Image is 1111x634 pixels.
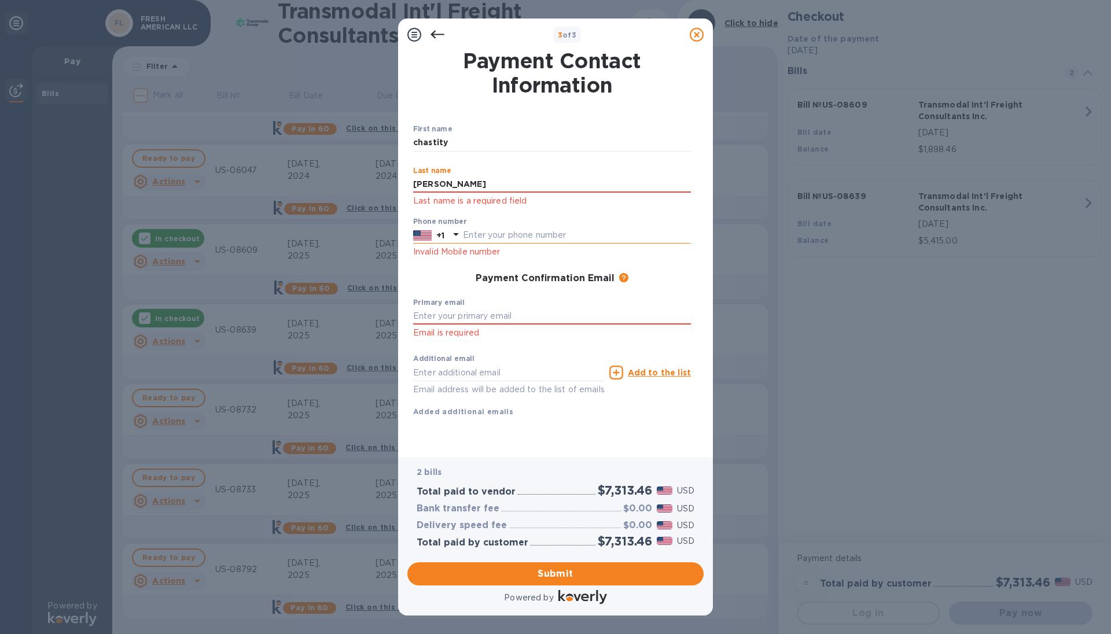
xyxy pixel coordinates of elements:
[417,486,516,497] h3: Total paid to vendor
[436,230,444,241] p: +1
[657,486,672,495] img: USD
[558,590,607,604] img: Logo
[417,537,528,548] h3: Total paid by customer
[657,537,672,545] img: USD
[413,245,691,259] p: Invalid Mobile number
[413,167,451,174] label: Last name
[413,299,465,306] label: Primary email
[413,407,513,416] b: Added additional emails
[413,194,691,208] p: Last name is a required field
[417,520,507,531] h3: Delivery speed fee
[413,356,474,363] label: Additional email
[413,383,605,396] p: Email address will be added to the list of emails
[413,326,691,340] p: Email is required
[417,503,499,514] h3: Bank transfer fee
[413,308,691,325] input: Enter your primary email
[413,134,691,152] input: Enter your first name
[413,364,605,381] input: Enter additional email
[413,218,466,225] label: Phone number
[413,229,432,242] img: US
[417,467,442,477] b: 2 bills
[504,592,553,604] p: Powered by
[413,49,691,97] h1: Payment Contact Information
[623,520,652,531] h3: $0.00
[558,31,577,39] b: of 3
[598,534,652,548] h2: $7,313.46
[677,503,694,515] p: USD
[413,176,691,193] input: Enter your last name
[413,126,452,133] label: First name
[628,368,691,377] u: Add to the list
[463,227,691,244] input: Enter your phone number
[677,519,694,532] p: USD
[677,485,694,497] p: USD
[407,562,704,585] button: Submit
[623,503,652,514] h3: $0.00
[598,483,652,497] h2: $7,313.46
[677,535,694,547] p: USD
[657,521,672,529] img: USD
[476,273,615,284] h3: Payment Confirmation Email
[558,31,562,39] span: 3
[417,567,694,581] span: Submit
[657,504,672,513] img: USD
